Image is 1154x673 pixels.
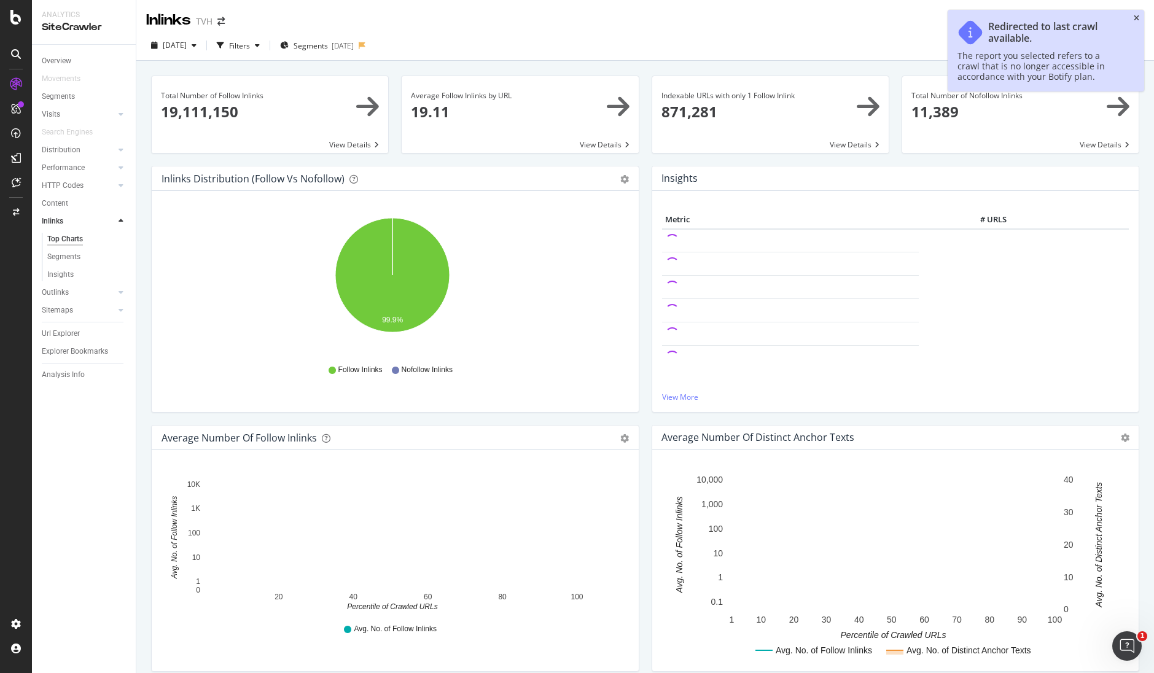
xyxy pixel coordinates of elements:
span: Avg. No. of Follow Inlinks [354,624,437,634]
div: Distribution [42,144,80,157]
th: Metric [662,211,919,229]
h4: Insights [661,170,698,187]
text: 40 [349,593,358,601]
a: Outlinks [42,286,115,299]
div: close toast [1134,15,1139,22]
button: [DATE] [146,36,201,55]
div: TVH [196,15,212,28]
text: Avg. No. of Follow Inlinks [170,496,179,580]
div: arrow-right-arrow-left [217,17,225,26]
div: Search Engines [42,126,93,139]
text: 100 [188,529,200,537]
text: 10 [1064,572,1074,582]
a: Inlinks [42,215,115,228]
div: Redirected to last crawl available. [988,21,1122,44]
span: Segments [294,41,328,51]
svg: A chart. [662,470,1125,661]
a: Search Engines [42,126,105,139]
div: Visits [42,108,60,121]
a: Insights [47,268,127,281]
text: 10 [192,553,201,562]
svg: A chart. [162,211,624,353]
div: Movements [42,72,80,85]
button: Segments[DATE] [275,36,359,55]
div: Inlinks [146,10,191,31]
a: Top Charts [47,233,127,246]
a: View More [662,392,1129,402]
text: 10 [756,615,766,624]
a: Content [42,197,127,210]
svg: A chart. [162,470,624,612]
span: Nofollow Inlinks [402,365,453,375]
div: Segments [47,251,80,263]
text: 80 [498,593,507,601]
text: 20 [789,615,798,624]
div: Overview [42,55,71,68]
text: 0.1 [711,597,723,607]
a: Url Explorer [42,327,127,340]
div: Top Charts [47,233,83,246]
h4: Average Number of Distinct Anchor Texts [661,429,854,446]
a: Overview [42,55,127,68]
iframe: Intercom live chat [1112,631,1142,661]
text: 50 [887,615,897,624]
text: 0 [1064,605,1069,615]
text: 10K [187,480,200,489]
text: 70 [952,615,962,624]
a: Performance [42,161,115,174]
i: Options [1121,434,1129,442]
div: Analysis Info [42,368,85,381]
text: 10,000 [696,475,723,485]
a: HTTP Codes [42,179,115,192]
text: 30 [821,615,831,624]
text: 1 [196,578,200,586]
span: 1 [1137,631,1147,641]
div: Sitemaps [42,304,73,317]
text: 30 [1064,507,1074,517]
text: 1 [729,615,734,624]
text: Percentile of Crawled URLs [840,630,946,640]
a: Sitemaps [42,304,115,317]
text: 80 [984,615,994,624]
div: Performance [42,161,85,174]
div: Filters [229,41,250,51]
text: 1 [718,573,723,583]
div: Outlinks [42,286,69,299]
text: Avg. No. of Distinct Anchor Texts [1094,483,1104,608]
div: Content [42,197,68,210]
th: # URLS [919,211,1010,229]
div: Insights [47,268,74,281]
button: Filters [212,36,265,55]
div: Url Explorer [42,327,80,340]
text: Avg. No. of Distinct Anchor Texts [906,645,1031,655]
div: Analytics [42,10,126,20]
div: Segments [42,90,75,103]
a: Visits [42,108,115,121]
div: HTTP Codes [42,179,84,192]
text: 1K [191,505,200,513]
text: Avg. No. of Follow Inlinks [674,497,684,594]
span: Follow Inlinks [338,365,383,375]
text: 40 [854,615,864,624]
a: Explorer Bookmarks [42,345,127,358]
text: 60 [424,593,432,601]
text: 20 [275,593,283,601]
div: Inlinks [42,215,63,228]
a: Segments [42,90,127,103]
text: 60 [919,615,929,624]
div: The report you selected refers to a crawl that is no longer accessible in accordance with your Bo... [957,50,1122,82]
a: Analysis Info [42,368,127,381]
text: 100 [708,524,723,534]
text: 20 [1064,540,1074,550]
text: 99.9% [382,316,403,325]
text: 1,000 [701,499,722,509]
text: 40 [1064,475,1074,485]
div: SiteCrawler [42,20,126,34]
a: Distribution [42,144,115,157]
text: 100 [1047,615,1062,624]
div: Average Number of Follow Inlinks [162,432,317,444]
a: Movements [42,72,93,85]
text: 10 [713,548,723,558]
